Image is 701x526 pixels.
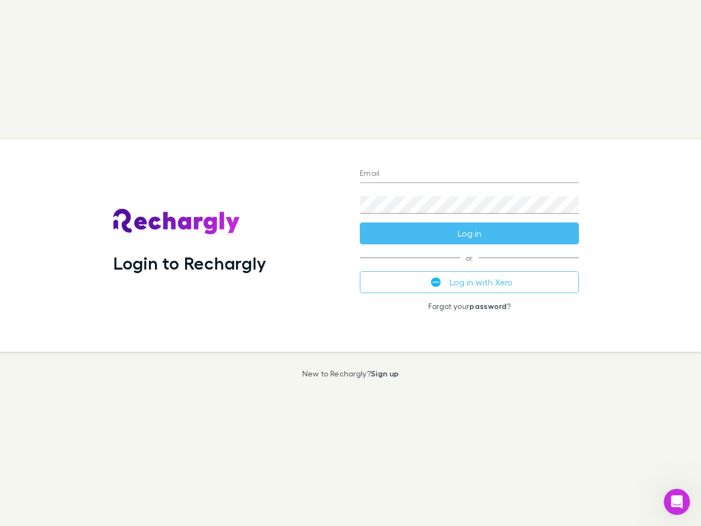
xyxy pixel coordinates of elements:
button: Log in with Xero [360,271,579,293]
img: Rechargly's Logo [113,209,240,235]
img: Xero's logo [431,277,441,287]
h1: Login to Rechargly [113,253,266,273]
a: Sign up [371,369,399,378]
p: Forgot your ? [360,302,579,311]
a: password [469,301,507,311]
p: New to Rechargly? [302,369,399,378]
iframe: Intercom live chat [664,489,690,515]
button: Log in [360,222,579,244]
span: or [360,258,579,258]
